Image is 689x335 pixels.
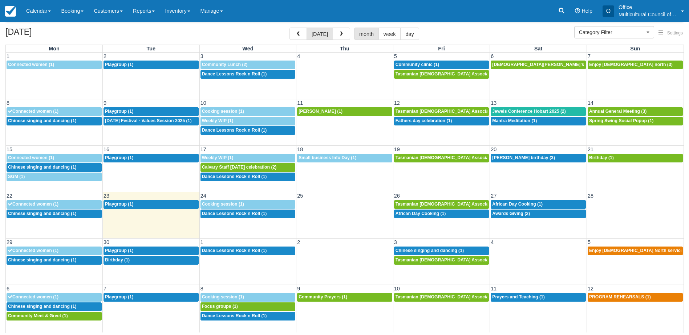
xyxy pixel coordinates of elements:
[393,100,401,106] span: 12
[393,239,398,245] span: 3
[7,256,102,265] a: Chinese singing and dancing (1)
[299,109,343,114] span: [PERSON_NAME] (1)
[104,293,199,302] a: Playgroup (1)
[147,46,156,51] span: Tue
[103,100,107,106] span: 9
[534,46,542,51] span: Sat
[619,4,677,11] p: Office
[589,109,647,114] span: Annual General Meeting (3)
[6,53,10,59] span: 1
[104,107,199,116] a: Playgroup (1)
[394,107,489,116] a: Tasmanian [DEMOGRAPHIC_DATA] Association -Weekly Praying (1)
[490,286,497,291] span: 11
[393,53,398,59] span: 5
[200,293,296,302] a: Cooking session (1)
[7,293,102,302] a: Connected women (1)
[8,174,25,179] span: SGM (1)
[340,46,349,51] span: Thu
[492,202,543,207] span: African Day Cooking (1)
[242,46,253,51] span: Wed
[49,46,60,51] span: Mon
[490,53,494,59] span: 6
[103,53,107,59] span: 2
[396,202,539,207] span: Tasmanian [DEMOGRAPHIC_DATA] Association -Weekly Praying (1)
[200,247,296,255] a: Dance Lessons Rock n Roll (1)
[6,286,10,291] span: 6
[7,154,102,162] a: Connected women (1)
[104,117,199,125] a: [DATE] Festival - Values Session 2025 (1)
[438,46,445,51] span: Fri
[492,62,609,67] span: [DEMOGRAPHIC_DATA][PERSON_NAME]’s birthday (1)
[394,154,489,162] a: Tasmanian [DEMOGRAPHIC_DATA] Association -Weekly Praying (1)
[7,107,102,116] a: Connected women (1)
[8,294,58,299] span: Connected women (1)
[587,100,594,106] span: 14
[103,193,110,199] span: 23
[297,154,392,162] a: Small business Info Day (1)
[296,146,304,152] span: 18
[491,293,586,302] a: Prayers and Teaching (1)
[297,293,392,302] a: Community Prayers (1)
[8,202,58,207] span: Connected women (1)
[7,247,102,255] a: Connected women (1)
[104,247,199,255] a: Playgroup (1)
[394,70,489,79] a: Tasmanian [DEMOGRAPHIC_DATA] Association -Weekly Praying (1)
[603,5,614,17] div: O
[202,313,267,318] span: Dance Lessons Rock n Roll (1)
[200,61,296,69] a: Community Lunch (2)
[105,118,191,123] span: [DATE] Festival - Values Session 2025 (1)
[492,294,545,299] span: Prayers and Teaching (1)
[8,118,76,123] span: Chinese singing and dancing (1)
[7,173,102,181] a: SGM (1)
[103,286,107,291] span: 7
[296,193,304,199] span: 25
[394,200,489,209] a: Tasmanian [DEMOGRAPHIC_DATA] Association -Weekly Praying (1)
[394,293,489,302] a: Tasmanian [DEMOGRAPHIC_DATA] Association -Weekly Praying (1)
[202,128,267,133] span: Dance Lessons Rock n Roll (1)
[200,312,296,320] a: Dance Lessons Rock n Roll (1)
[491,117,586,125] a: Mantra Meditation (1)
[8,304,76,309] span: Chinese singing and dancing (1)
[491,61,586,69] a: [DEMOGRAPHIC_DATA][PERSON_NAME]’s birthday (1)
[202,155,234,160] span: Weekly WIP (1)
[396,62,439,67] span: Community clinic (1)
[393,193,401,199] span: 26
[491,210,586,218] a: Awards Giving (2)
[6,239,13,245] span: 29
[202,165,277,170] span: Calvary Staff [DATE] celebration (2)
[200,200,296,209] a: Cooking session (1)
[7,312,102,320] a: Community Meet & Greet (1)
[6,193,13,199] span: 22
[8,211,76,216] span: Chinese singing and dancing (1)
[200,173,296,181] a: Dance Lessons Rock n Roll (1)
[7,163,102,172] a: Chinese singing and dancing (1)
[105,109,133,114] span: Playgroup (1)
[667,30,683,36] span: Settings
[200,100,207,106] span: 10
[8,109,58,114] span: Connected women (1)
[200,107,296,116] a: Cooking session (1)
[200,146,207,152] span: 17
[202,174,267,179] span: Dance Lessons Rock n Roll (1)
[396,257,539,262] span: Tasmanian [DEMOGRAPHIC_DATA] Association -Weekly Praying (1)
[587,53,591,59] span: 7
[296,53,301,59] span: 4
[8,165,76,170] span: Chinese singing and dancing (1)
[202,71,267,76] span: Dance Lessons Rock n Roll (1)
[492,155,555,160] span: [PERSON_NAME] birthday (3)
[396,71,539,76] span: Tasmanian [DEMOGRAPHIC_DATA] Association -Weekly Praying (1)
[8,248,58,253] span: Connected women (1)
[589,118,653,123] span: Spring Swing Social Popup (1)
[396,118,452,123] span: Fathers day celebration (1)
[5,28,97,41] h2: [DATE]
[490,146,497,152] span: 20
[202,109,244,114] span: Cooking session (1)
[200,126,296,135] a: Dance Lessons Rock n Roll (1)
[490,100,497,106] span: 13
[492,109,566,114] span: Jewels Conference Hobart 2025 (2)
[354,28,379,40] button: month
[8,62,54,67] span: Connected women (1)
[202,202,244,207] span: Cooking session (1)
[105,248,133,253] span: Playgroup (1)
[588,61,683,69] a: Enjoy [DEMOGRAPHIC_DATA] north (3)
